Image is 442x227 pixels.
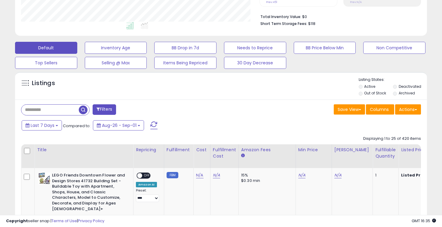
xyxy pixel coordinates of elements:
[93,104,116,115] button: Filters
[213,147,236,159] div: Fulfillment Cost
[196,147,208,153] div: Cost
[363,136,421,142] div: Displaying 1 to 25 of 420 items
[260,13,416,20] li: $0
[375,147,396,159] div: Fulfillable Quantity
[350,0,362,4] small: Prev: N/A
[63,123,91,129] span: Compared to:
[85,57,147,69] button: Selling @ Max
[399,84,421,89] label: Deactivated
[6,218,28,224] strong: Copyright
[401,172,428,178] b: Listed Price:
[51,218,77,224] a: Terms of Use
[308,21,315,26] span: $118
[366,104,394,115] button: Columns
[154,57,216,69] button: Items Being Repriced
[38,173,51,185] img: 51WP8SEPmqL._SL40_.jpg
[241,153,245,158] small: Amazon Fees.
[37,147,131,153] div: Title
[363,42,425,54] button: Non Competitive
[224,42,286,54] button: Needs to Reprice
[22,120,62,130] button: Last 7 Days
[102,122,137,128] span: Aug-26 - Sep-01
[334,104,365,115] button: Save View
[15,57,77,69] button: Top Sellers
[154,42,216,54] button: BB Drop in 7d
[364,84,375,89] label: Active
[241,173,291,178] div: 15%
[213,172,220,178] a: N/A
[364,90,386,96] label: Out of Stock
[334,147,370,153] div: [PERSON_NAME]
[196,172,203,178] a: N/A
[224,57,286,69] button: 30 Day Decrease
[241,147,293,153] div: Amazon Fees
[260,14,301,19] b: Total Inventory Value:
[298,172,305,178] a: N/A
[260,21,307,26] b: Short Term Storage Fees:
[375,173,394,178] div: 1
[136,189,159,202] div: Preset:
[167,147,191,153] div: Fulfillment
[399,90,415,96] label: Archived
[334,172,342,178] a: N/A
[136,147,161,153] div: Repricing
[298,147,329,153] div: Min Price
[78,218,104,224] a: Privacy Policy
[31,122,54,128] span: Last 7 Days
[167,172,178,178] small: FBM
[15,42,77,54] button: Default
[32,79,55,87] h5: Listings
[294,42,356,54] button: BB Price Below Min
[412,218,436,224] span: 2025-09-9 16:35 GMT
[266,0,277,4] small: Prev: 451
[370,106,389,112] span: Columns
[6,218,104,224] div: seller snap | |
[241,178,291,183] div: $0.30 min
[359,77,427,83] p: Listing States:
[85,42,147,54] button: Inventory Age
[142,173,152,178] span: OFF
[136,182,157,187] div: Amazon AI
[93,120,144,130] button: Aug-26 - Sep-01
[395,104,421,115] button: Actions
[52,173,125,213] b: LEGO Friends Downtown Flower and Design Stores 41732 Building Set - Buildable Toy with Apartment,...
